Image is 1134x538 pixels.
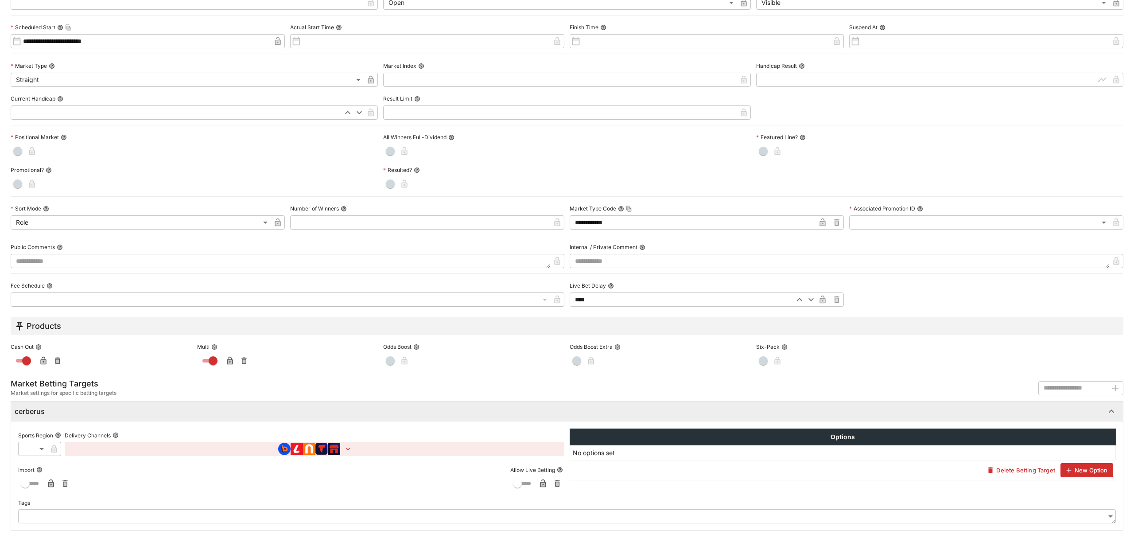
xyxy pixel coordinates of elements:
[570,429,1116,445] th: Options
[278,443,291,455] img: brand
[315,443,328,455] img: brand
[211,344,217,350] button: Multi
[570,243,637,251] p: Internal / Private Comment
[11,166,44,174] p: Promotional?
[341,206,347,212] button: Number of Winners
[448,134,454,140] button: All Winners Full-Dividend
[65,432,111,439] p: Delivery Channels
[414,167,420,173] button: Resulted?
[49,63,55,69] button: Market Type
[383,166,412,174] p: Resulted?
[11,343,34,351] p: Cash Out
[756,343,780,351] p: Six-Pack
[383,95,412,102] p: Result Limit
[781,344,788,350] button: Six-Pack
[600,24,606,31] button: Finish Time
[55,432,61,438] button: Sports Region
[11,378,117,389] h5: Market Betting Targets
[756,133,798,141] p: Featured Line?
[47,283,53,289] button: Fee Schedule
[11,243,55,251] p: Public Comments
[290,205,339,212] p: Number of Winners
[383,62,416,70] p: Market Index
[413,344,419,350] button: Odds Boost
[756,62,797,70] p: Handicap Result
[626,206,632,212] button: Copy To Clipboard
[11,73,364,87] div: Straight
[303,443,315,455] img: brand
[328,443,341,455] img: brand
[879,24,885,31] button: Suspend At
[113,432,119,438] button: Delivery Channels
[383,343,412,351] p: Odds Boost
[800,134,806,140] button: Featured Line?
[799,63,805,69] button: Handicap Result
[36,467,43,473] button: Import
[11,282,45,289] p: Fee Schedule
[383,133,447,141] p: All Winners Full-Dividend
[11,133,59,141] p: Positional Market
[414,96,420,102] button: Result Limit
[11,389,117,398] span: Market settings for specific betting targets
[614,344,621,350] button: Odds Boost Extra
[917,206,923,212] button: Associated Promotion ID
[418,63,424,69] button: Market Index
[570,445,1116,460] td: No options set
[291,443,303,455] img: brand
[11,95,55,102] p: Current Handicap
[43,206,49,212] button: Sort Mode
[570,23,598,31] p: Finish Time
[11,23,55,31] p: Scheduled Start
[11,205,41,212] p: Sort Mode
[57,244,63,250] button: Public Comments
[849,205,915,212] p: Associated Promotion ID
[46,167,52,173] button: Promotional?
[336,24,342,31] button: Actual Start Time
[618,206,624,212] button: Market Type CodeCopy To Clipboard
[608,283,614,289] button: Live Bet Delay
[57,24,63,31] button: Scheduled StartCopy To Clipboard
[61,134,67,140] button: Positional Market
[15,407,45,416] h6: cerberus
[849,23,878,31] p: Suspend At
[290,23,334,31] p: Actual Start Time
[11,62,47,70] p: Market Type
[570,205,616,212] p: Market Type Code
[18,466,35,474] p: Import
[510,466,555,474] p: Allow Live Betting
[1060,463,1113,477] button: New Option
[570,343,613,351] p: Odds Boost Extra
[11,215,271,230] div: Role
[57,96,63,102] button: Current Handicap
[982,463,1060,477] button: Delete Betting Target
[639,244,645,250] button: Internal / Private Comment
[27,321,61,331] h5: Products
[65,24,71,31] button: Copy To Clipboard
[570,282,606,289] p: Live Bet Delay
[18,432,53,439] p: Sports Region
[35,344,42,350] button: Cash Out
[18,499,30,507] p: Tags
[557,467,563,473] button: Allow Live Betting
[197,343,210,351] p: Multi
